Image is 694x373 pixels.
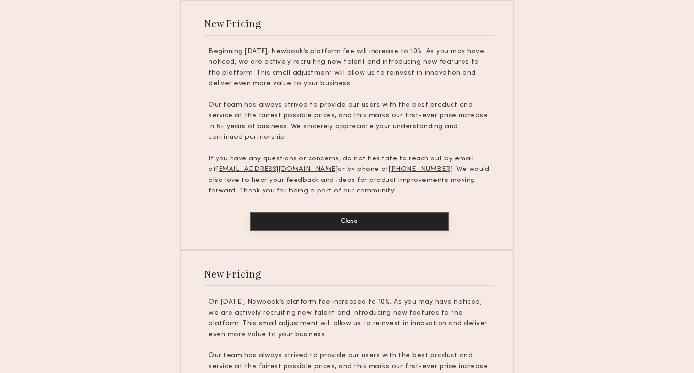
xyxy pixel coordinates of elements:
p: Beginning [DATE], Newbook’s platform fee will increase to 10%. As you may have noticed, we are ac... [209,46,490,90]
u: [PHONE_NUMBER] [389,166,452,172]
p: If you have any questions or concerns, do not hesitate to reach out by email at or by phone at . ... [209,154,490,197]
p: On [DATE], Newbook’s platform fee increased to 10%. As you may have noticed, we are actively recr... [209,297,490,340]
div: New Pricing [204,17,261,30]
u: [EMAIL_ADDRESS][DOMAIN_NAME] [216,166,338,172]
div: New Pricing [204,267,261,280]
button: Close [250,212,449,231]
p: Our team has always strived to provide our users with the best product and service at the fairest... [209,100,490,143]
